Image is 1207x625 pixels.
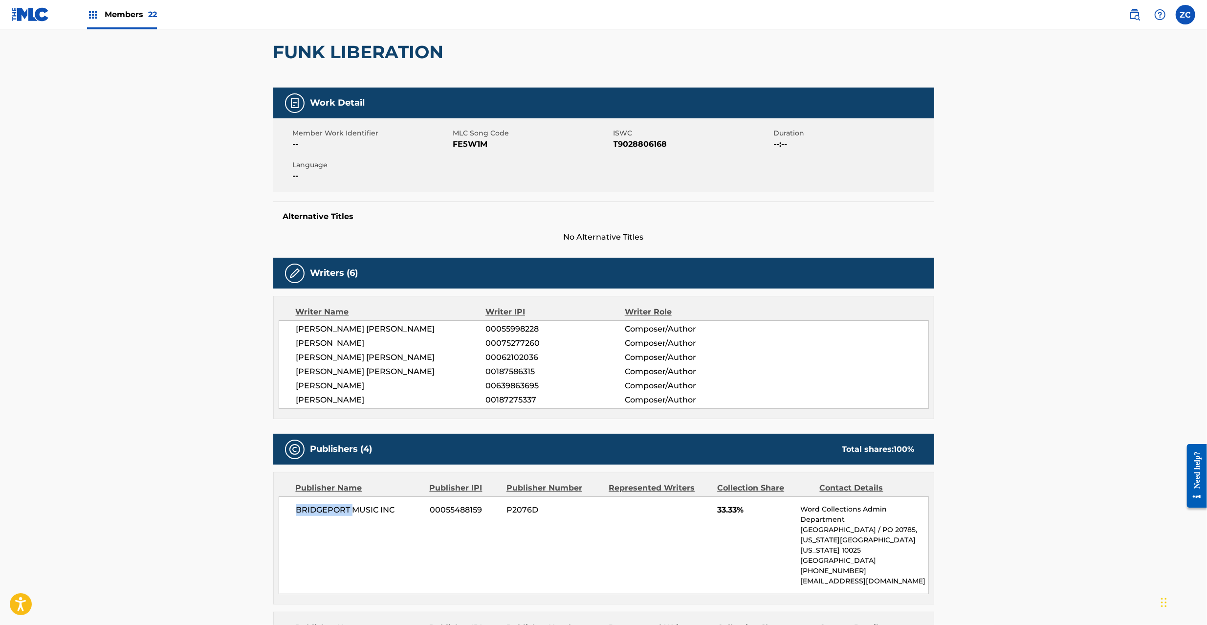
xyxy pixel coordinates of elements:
span: P2076D [506,504,601,516]
img: help [1154,9,1166,21]
span: [PERSON_NAME] [296,394,486,406]
img: Writers [289,268,301,279]
div: Writer Name [296,306,486,318]
img: Work Detail [289,97,301,109]
div: Total shares: [842,444,915,455]
span: BRIDGEPORT MUSIC INC [296,504,423,516]
span: Composer/Author [625,337,751,349]
div: Drag [1161,588,1167,617]
span: Composer/Author [625,380,751,392]
span: No Alternative Titles [273,231,934,243]
iframe: Chat Widget [1158,578,1207,625]
div: Publisher IPI [430,482,499,494]
p: [PHONE_NUMBER] [800,566,928,576]
div: Writer IPI [485,306,625,318]
span: T9028806168 [614,138,771,150]
div: Writer Role [625,306,751,318]
span: ISWC [614,128,771,138]
span: Members [105,9,157,20]
div: User Menu [1176,5,1195,24]
span: Composer/Author [625,366,751,378]
p: [EMAIL_ADDRESS][DOMAIN_NAME] [800,576,928,586]
iframe: Resource Center [1180,437,1207,515]
div: Help [1150,5,1170,24]
span: Composer/Author [625,352,751,363]
h5: Publishers (4) [310,444,373,455]
span: 00187586315 [485,366,624,378]
span: [PERSON_NAME] [296,380,486,392]
span: --:-- [774,138,932,150]
span: 00639863695 [485,380,624,392]
span: [PERSON_NAME] [PERSON_NAME] [296,323,486,335]
span: Composer/Author [625,323,751,335]
p: [GEOGRAPHIC_DATA] / PO 20785, [800,525,928,535]
span: 33.33% [717,504,793,516]
img: Top Rightsholders [87,9,99,21]
div: Publisher Number [506,482,601,494]
img: MLC Logo [12,7,49,22]
span: [PERSON_NAME] [PERSON_NAME] [296,352,486,363]
span: 00062102036 [485,352,624,363]
span: MLC Song Code [453,128,611,138]
h5: Work Detail [310,97,365,109]
span: FE5W1M [453,138,611,150]
span: 00055488159 [430,504,499,516]
h5: Alternative Titles [283,212,924,222]
span: -- [293,138,451,150]
span: Duration [774,128,932,138]
div: Collection Share [717,482,812,494]
div: Publisher Name [296,482,422,494]
span: Member Work Identifier [293,128,451,138]
h5: Writers (6) [310,268,358,279]
a: Public Search [1125,5,1144,24]
span: 00187275337 [485,394,624,406]
span: [PERSON_NAME] [PERSON_NAME] [296,366,486,378]
p: [GEOGRAPHIC_DATA] [800,556,928,566]
span: Composer/Author [625,394,751,406]
span: Language [293,160,451,170]
img: search [1129,9,1141,21]
span: 100 % [894,445,915,454]
h2: FUNK LIBERATION [273,41,449,63]
span: 22 [148,10,157,19]
div: Contact Details [820,482,915,494]
span: 00075277260 [485,337,624,349]
span: -- [293,170,451,182]
span: [PERSON_NAME] [296,337,486,349]
div: Represented Writers [609,482,710,494]
p: Word Collections Admin Department [800,504,928,525]
img: Publishers [289,444,301,455]
span: 00055998228 [485,323,624,335]
p: [US_STATE][GEOGRAPHIC_DATA][US_STATE] 10025 [800,535,928,556]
